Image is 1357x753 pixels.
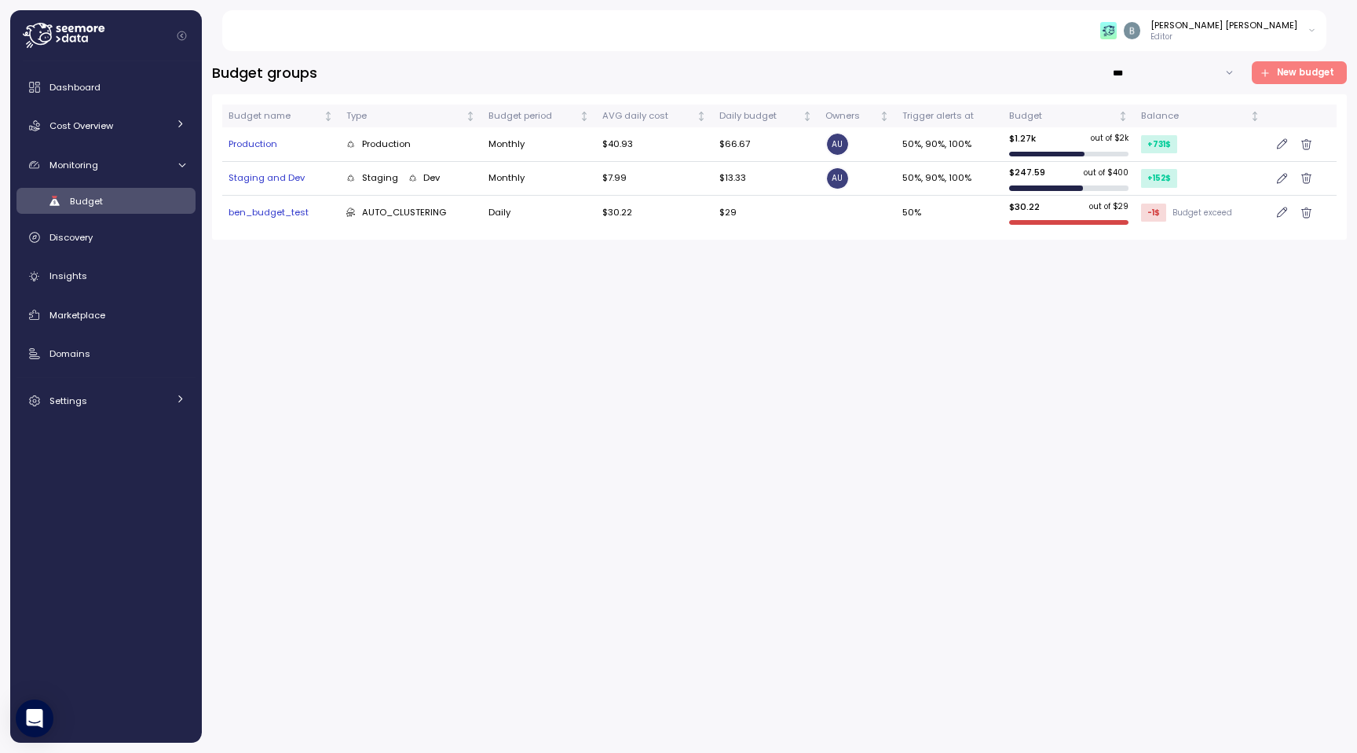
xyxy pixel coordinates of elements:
div: Not sorted [579,111,590,122]
div: AVG daily cost [602,109,693,123]
td: Monthly [482,127,596,161]
p: out of $ 400 [1084,167,1128,178]
div: -1 $ [1141,204,1166,222]
td: Monthly [482,162,596,196]
div: Budget [1009,109,1115,123]
p: out of $ 29 [1089,201,1128,212]
span: Domains [49,347,90,360]
a: Discovery [16,222,196,253]
div: Staging [346,171,398,185]
span: Discovery [49,231,93,244]
div: Not sorted [465,111,476,122]
td: $66.67 [713,127,819,161]
a: Dashboard [16,72,196,103]
td: 50%, 90%, 100% [896,127,1003,161]
a: Monitoring [16,149,196,181]
div: Trigger alerts at [902,109,997,123]
p: Editor [1150,31,1297,42]
div: [PERSON_NAME] [PERSON_NAME] [1150,19,1297,31]
p: $ 247.59 [1009,166,1045,178]
img: 65f98ecb31a39d60f1f315eb.PNG [1100,22,1117,39]
span: Dashboard [49,81,101,94]
div: Daily budget [719,109,799,123]
td: $40.93 [596,127,713,161]
div: Not sorted [696,111,707,122]
div: Balance [1141,109,1247,123]
div: Type [346,109,463,123]
span: AU [827,134,848,155]
button: Collapse navigation [172,30,192,42]
div: Not sorted [802,111,813,122]
div: Not sorted [1117,111,1128,122]
div: Owners [825,109,876,123]
td: $7.99 [596,162,713,196]
div: AUTO_CLUSTERING [346,206,446,220]
th: BalanceNot sorted [1135,105,1267,127]
div: Open Intercom Messenger [16,700,53,737]
div: Not sorted [1249,111,1260,122]
th: AVG daily costNot sorted [596,105,713,127]
span: Cost Overview [49,119,113,132]
th: Daily budgetNot sorted [713,105,819,127]
div: Production [229,138,334,152]
div: Budget period [488,109,576,123]
div: ben_budget_test [229,206,334,220]
a: Cost Overview [16,110,196,141]
p: out of $ 2k [1091,133,1128,144]
p: $ 1.27k [1009,132,1036,145]
div: Not sorted [323,111,334,122]
p: $ 30.22 [1009,200,1040,213]
a: Marketplace [16,299,196,331]
a: Settings [16,385,196,417]
div: Not sorted [879,111,890,122]
h3: Budget groups [212,63,317,83]
span: Monitoring [49,159,98,171]
a: Insights [16,260,196,292]
span: Budget [70,195,103,208]
div: +731 $ [1141,135,1177,153]
th: BudgetNot sorted [1003,105,1135,127]
td: $30.22 [596,196,713,229]
button: New budget [1252,61,1348,84]
td: 50%, 90%, 100% [896,162,1003,196]
td: $13.33 [713,162,819,196]
span: Insights [49,270,87,282]
a: Domains [16,338,196,369]
th: OwnersNot sorted [819,105,896,127]
span: Marketplace [49,309,105,321]
td: $29 [713,196,819,229]
div: +152 $ [1141,169,1177,187]
div: Staging and Dev [229,171,334,185]
div: Production [346,138,411,152]
th: Budget periodNot sorted [482,105,596,127]
span: New budget [1277,62,1334,83]
img: ACg8ocJyWE6xOp1B6yfOOo1RrzZBXz9fCX43NtCsscuvf8X-nP99eg=s96-c [1124,22,1140,39]
th: TypeNot sorted [340,105,482,127]
div: Dev [408,171,441,185]
div: Budget name [229,109,320,123]
span: AU [827,168,848,189]
a: Budget [16,188,196,214]
p: Budget exceed [1172,208,1232,219]
th: Budget nameNot sorted [222,105,340,127]
td: 50% [896,196,1003,229]
span: Settings [49,395,87,407]
td: Daily [482,196,596,229]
